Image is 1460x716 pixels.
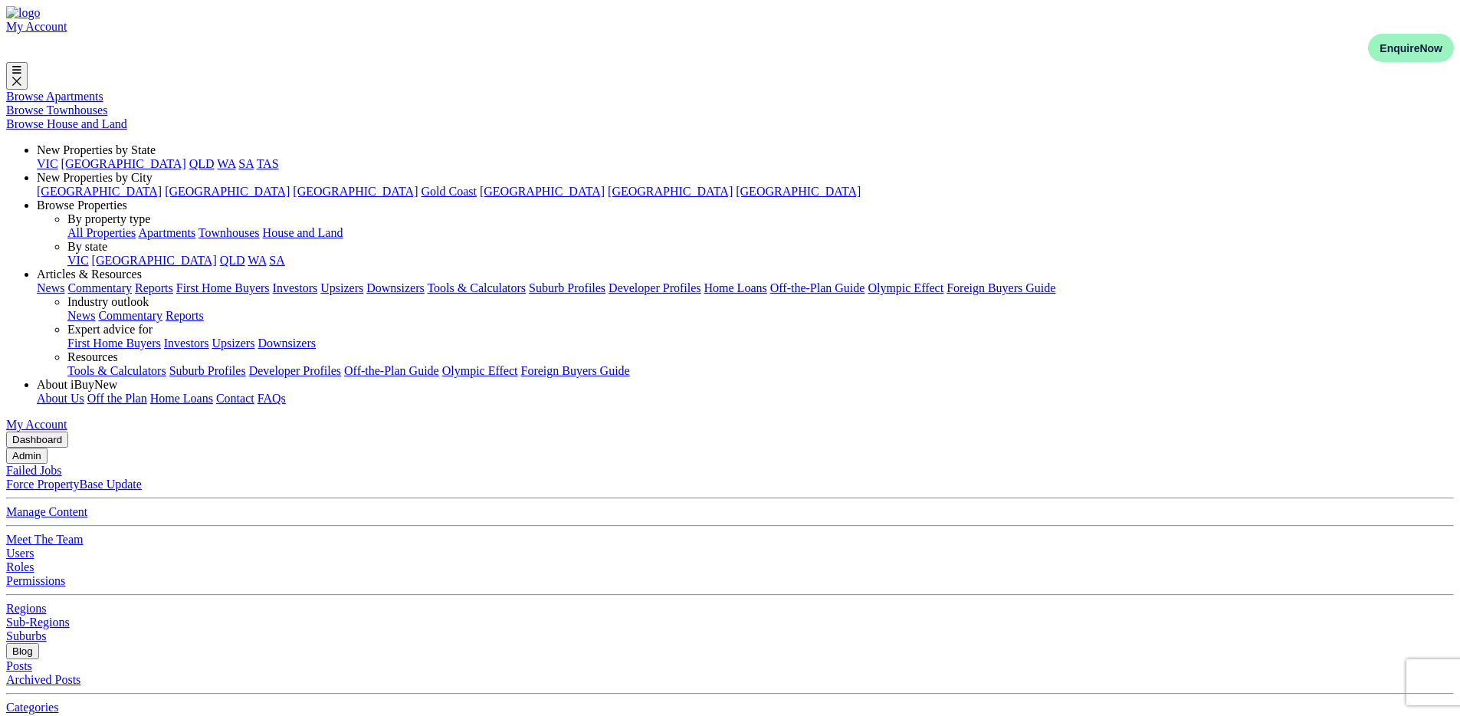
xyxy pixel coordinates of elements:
a: Posts [6,659,32,672]
a: SA [238,157,254,170]
a: Olympic Effect [442,364,518,377]
a: Investors [273,281,318,294]
a: [GEOGRAPHIC_DATA] [61,157,186,170]
a: Developer Profiles [249,364,341,377]
a: House and Land [263,226,343,239]
a: WA [217,157,235,170]
a: Tools & Calculators [427,281,526,294]
a: [GEOGRAPHIC_DATA] [37,185,162,198]
a: Commentary [67,281,132,294]
a: Regions [6,602,46,615]
a: Suburb Profiles [529,281,605,294]
a: Commentary [98,309,162,322]
a: New Properties by State [37,143,156,156]
button: Toggle navigation [6,62,28,90]
a: Meet The Team [6,533,83,546]
a: Permissions [6,574,65,587]
a: Reports [166,309,204,322]
button: Admin [6,448,48,464]
a: FAQs [258,392,286,405]
a: Home Loans [704,281,767,294]
a: Suburbs [6,629,46,642]
a: Home Loans [150,392,213,405]
button: Blog [6,643,39,659]
a: [GEOGRAPHIC_DATA] [293,185,418,198]
a: About iBuyNew [37,378,117,391]
button: Dashboard [6,432,68,448]
a: Force PropertyBase Update [6,478,142,491]
img: logo [6,6,40,20]
a: Suburb Profiles [169,364,246,377]
a: Downsizers [366,281,425,294]
a: TAS [257,157,279,170]
a: Developer Profiles [609,281,700,294]
a: account [6,418,67,431]
a: Foreign Buyers Guide [947,281,1055,294]
a: [GEOGRAPHIC_DATA] [92,254,217,267]
a: [GEOGRAPHIC_DATA] [165,185,290,198]
a: Expert advice for [67,323,153,336]
a: Browse Apartments [6,90,103,103]
a: Industry outlook [67,295,149,308]
button: EnquireNow [1368,34,1454,62]
a: Categories [6,701,58,714]
a: Upsizers [212,337,254,350]
a: Gold Coast [421,185,476,198]
a: By state [67,240,107,253]
a: Manage Content [6,505,87,518]
a: All Properties [67,226,136,239]
a: About Us [37,392,84,405]
a: First Home Buyers [176,281,270,294]
a: Downsizers [258,337,316,350]
a: New Properties by City [37,171,153,184]
a: First Home Buyers [67,337,161,350]
a: Browse Townhouses [6,103,107,117]
a: account [6,20,67,33]
a: VIC [37,157,58,170]
a: Off the Plan [87,392,147,405]
a: QLD [189,157,215,170]
a: Townhouses [198,226,260,239]
a: QLD [220,254,245,267]
span: Now [1419,42,1442,54]
a: Resources [67,350,118,363]
a: Users [6,547,34,560]
a: Contact [216,392,254,405]
a: WA [248,254,266,267]
a: Off-the-Plan Guide [770,281,865,294]
a: Roles [6,560,34,573]
a: Upsizers [320,281,363,294]
a: Browse House and Land [6,117,127,130]
a: News [67,309,95,322]
a: Off-the-Plan Guide [344,364,439,377]
a: News [37,281,64,294]
a: Failed Jobs [6,464,61,477]
a: Archived Posts [6,673,80,686]
a: [GEOGRAPHIC_DATA] [608,185,733,198]
a: Tools & Calculators [67,364,166,377]
a: Reports [135,281,173,294]
a: Foreign Buyers Guide [521,364,630,377]
a: VIC [67,254,89,267]
a: navigations [6,6,1454,20]
a: SA [269,254,284,267]
a: [GEOGRAPHIC_DATA] [480,185,605,198]
a: Sub-Regions [6,616,70,629]
a: [GEOGRAPHIC_DATA] [736,185,861,198]
a: Articles & Resources [37,268,142,281]
a: Investors [164,337,209,350]
a: Olympic Effect [868,281,943,294]
a: Apartments [138,226,195,239]
a: Browse Properties [37,199,127,212]
a: By property type [67,212,150,225]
